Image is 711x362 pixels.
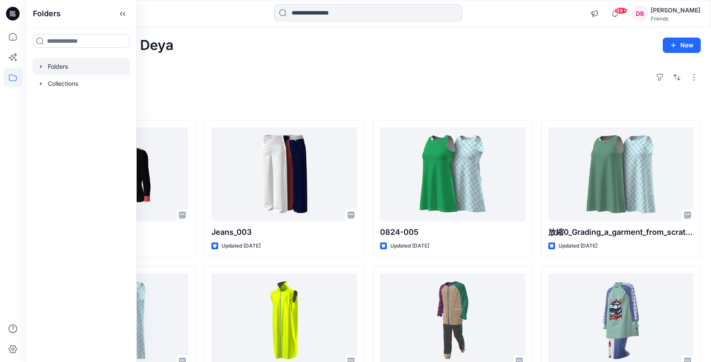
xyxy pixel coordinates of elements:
[36,101,701,111] h4: Styles
[222,242,260,251] p: Updated [DATE]
[651,15,700,22] div: Friends
[632,6,647,21] div: DB
[651,5,700,15] div: [PERSON_NAME]
[548,226,693,238] p: 放縮0_Grading_a_garment_from_scratch_-_Garment
[614,7,627,14] span: 99+
[380,127,525,221] a: 0824-005
[211,226,357,238] p: Jeans_003
[390,242,429,251] p: Updated [DATE]
[548,127,693,221] a: 放縮0_Grading_a_garment_from_scratch_-_Garment
[663,38,701,53] button: New
[380,226,525,238] p: 0824-005
[211,127,357,221] a: Jeans_003
[559,242,597,251] p: Updated [DATE]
